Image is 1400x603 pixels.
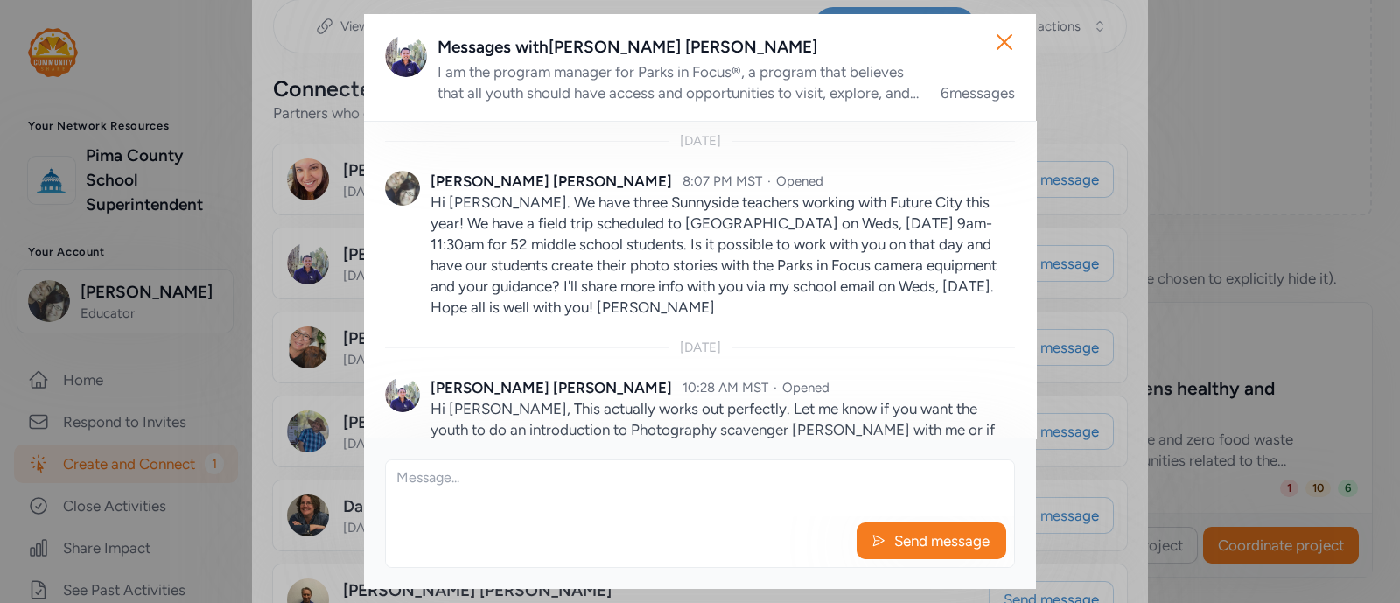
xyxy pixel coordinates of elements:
img: Avatar [385,171,420,206]
img: Avatar [385,35,427,77]
div: I am the program manager for Parks in Focus®, a program that believes that all youth should have ... [437,61,920,103]
div: [PERSON_NAME] [PERSON_NAME] [430,171,672,192]
div: Messages with [PERSON_NAME] [PERSON_NAME] [437,35,1015,60]
span: 10:28 AM MST [682,380,768,396]
span: Opened [776,173,823,189]
span: · [773,380,777,396]
div: 6 messages [941,82,1015,103]
span: Send message [892,530,991,551]
p: Hi [PERSON_NAME]. We have three Sunnyside teachers working with Future City this year! We have a ... [430,192,1015,318]
div: [PERSON_NAME] [PERSON_NAME] [430,377,672,398]
p: Hi [PERSON_NAME], This actually works out perfectly. Let me know if you want the youth to do an i... [430,398,1015,545]
span: 8:07 PM MST [682,173,762,189]
span: · [767,173,771,189]
button: Send message [857,522,1006,559]
span: Opened [782,380,829,396]
div: [DATE] [680,132,721,150]
div: [DATE] [680,339,721,356]
img: Avatar [385,377,420,412]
